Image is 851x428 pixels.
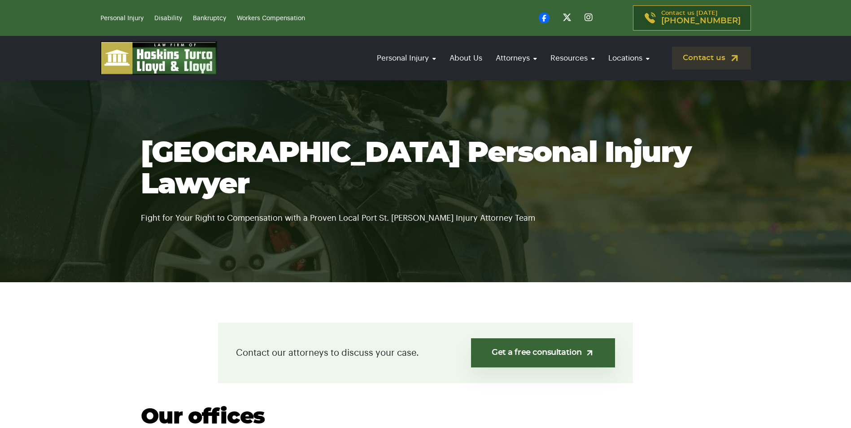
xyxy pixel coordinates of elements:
[154,15,182,22] a: Disability
[141,138,711,201] h1: [GEOGRAPHIC_DATA] Personal Injury Lawyer
[100,15,144,22] a: Personal Injury
[585,348,594,358] img: arrow-up-right-light.svg
[604,45,654,71] a: Locations
[141,201,711,225] p: Fight for Your Right to Compensation with a Proven Local Port St. [PERSON_NAME] Injury Attorney Team
[661,10,741,26] p: Contact us [DATE]
[661,17,741,26] span: [PHONE_NUMBER]
[237,15,305,22] a: Workers Compensation
[193,15,226,22] a: Bankruptcy
[491,45,541,71] a: Attorneys
[372,45,441,71] a: Personal Injury
[445,45,487,71] a: About Us
[546,45,599,71] a: Resources
[471,338,615,367] a: Get a free consultation
[218,323,633,383] div: Contact our attorneys to discuss your case.
[672,47,751,70] a: Contact us
[633,5,751,31] a: Contact us [DATE][PHONE_NUMBER]
[100,41,217,75] img: logo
